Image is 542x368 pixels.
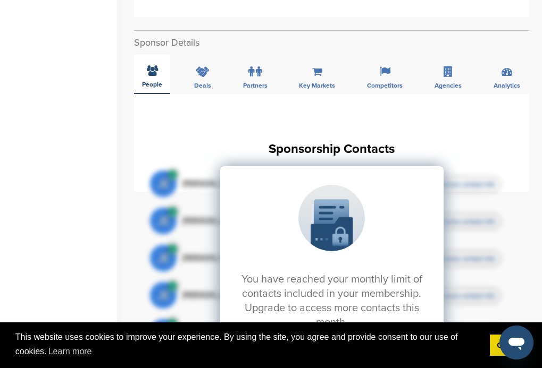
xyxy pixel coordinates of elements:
[142,81,162,88] span: People
[490,335,527,356] a: dismiss cookie message
[15,331,481,360] span: This website uses cookies to improve your experience. By using the site, you agree and provide co...
[499,326,533,360] iframe: Button to launch messaging window
[299,82,335,89] span: Key Markets
[494,82,520,89] span: Analytics
[239,272,425,330] h2: You have reached your monthly limit of contacts included in your membership. Upgrade to access mo...
[194,82,211,89] span: Deals
[435,82,462,89] span: Agencies
[243,82,268,89] span: Partners
[47,344,94,360] a: learn more about cookies
[367,82,403,89] span: Competitors
[134,36,529,50] h2: Sponsor Details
